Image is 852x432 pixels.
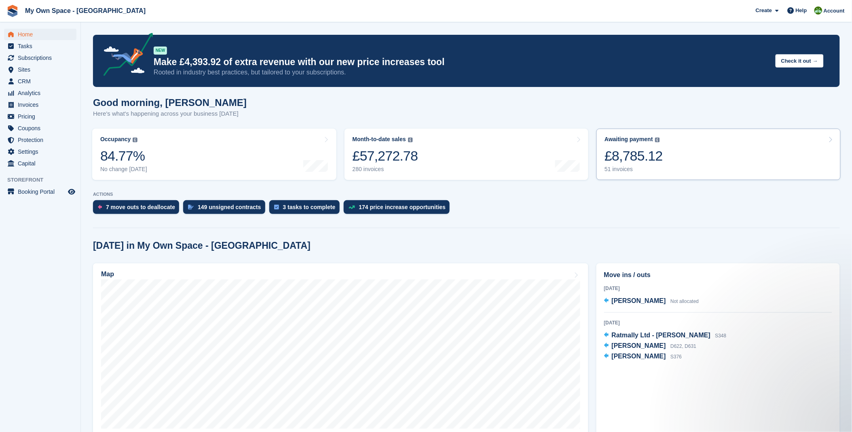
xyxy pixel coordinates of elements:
[4,134,76,146] a: menu
[133,138,137,142] img: icon-info-grey-7440780725fd019a000dd9b08b2336e03edf1995a4989e88bcd33f0948082b44.svg
[18,64,66,75] span: Sites
[93,200,183,218] a: 7 move outs to deallocate
[283,204,336,210] div: 3 tasks to complete
[353,136,406,143] div: Month-to-date sales
[4,158,76,169] a: menu
[353,148,418,164] div: £57,272.78
[18,29,66,40] span: Home
[349,205,355,209] img: price_increase_opportunities-93ffe204e8149a01c8c9dc8f82e8f89637d9d84a8eef4429ea346261dce0b2c0.svg
[604,341,697,352] a: [PERSON_NAME] D622, D631
[7,176,80,184] span: Storefront
[359,204,446,210] div: 174 price increase opportunities
[408,138,413,142] img: icon-info-grey-7440780725fd019a000dd9b08b2336e03edf1995a4989e88bcd33f0948082b44.svg
[269,200,344,218] a: 3 tasks to complete
[4,29,76,40] a: menu
[4,40,76,52] a: menu
[655,138,660,142] img: icon-info-grey-7440780725fd019a000dd9b08b2336e03edf1995a4989e88bcd33f0948082b44.svg
[612,332,710,339] span: Ratmally Ltd - [PERSON_NAME]
[97,33,153,79] img: price-adjustments-announcement-icon-8257ccfd72463d97f412b2fc003d46551f7dbcb40ab6d574587a9cd5c0d94...
[18,146,66,157] span: Settings
[4,186,76,197] a: menu
[670,343,696,349] span: D622, D631
[6,5,19,17] img: stora-icon-8386f47178a22dfd0bd8f6a31ec36ba5ce8667c1dd55bd0f319d3a0aa187defe.svg
[604,330,727,341] a: Ratmally Ltd - [PERSON_NAME] S348
[18,40,66,52] span: Tasks
[18,123,66,134] span: Coupons
[93,192,840,197] p: ACTIONS
[604,285,832,292] div: [DATE]
[612,342,666,349] span: [PERSON_NAME]
[188,205,194,210] img: contract_signature_icon-13c848040528278c33f63329250d36e43548de30e8caae1d1a13099fd9432cc5.svg
[612,297,666,304] span: [PERSON_NAME]
[18,52,66,64] span: Subscriptions
[604,319,832,326] div: [DATE]
[604,352,682,362] a: [PERSON_NAME] S376
[18,186,66,197] span: Booking Portal
[154,47,167,55] div: NEW
[796,6,807,15] span: Help
[4,123,76,134] a: menu
[18,111,66,122] span: Pricing
[344,200,454,218] a: 174 price increase opportunities
[604,270,832,280] h2: Move ins / outs
[93,97,247,108] h1: Good morning, [PERSON_NAME]
[22,4,149,17] a: My Own Space - [GEOGRAPHIC_DATA]
[18,87,66,99] span: Analytics
[93,109,247,119] p: Here's what's happening across your business [DATE]
[18,99,66,110] span: Invoices
[92,129,336,180] a: Occupancy 84.77% No change [DATE]
[612,353,666,360] span: [PERSON_NAME]
[18,158,66,169] span: Capital
[274,205,279,210] img: task-75834270c22a3079a89374b754ae025e5fb1db73e45f91037f5363f120a921f8.svg
[100,148,147,164] div: 84.77%
[756,6,772,15] span: Create
[715,333,727,339] span: S348
[345,129,589,180] a: Month-to-date sales £57,272.78 280 invoices
[824,7,845,15] span: Account
[605,136,653,143] div: Awaiting payment
[670,299,699,304] span: Not allocated
[100,166,147,173] div: No change [DATE]
[670,354,682,360] span: S376
[67,187,76,197] a: Preview store
[4,64,76,75] a: menu
[93,240,311,251] h2: [DATE] in My Own Space - [GEOGRAPHIC_DATA]
[198,204,261,210] div: 149 unsigned contracts
[353,166,418,173] div: 280 invoices
[18,134,66,146] span: Protection
[776,54,824,68] button: Check it out →
[98,205,102,210] img: move_outs_to_deallocate_icon-f764333ba52eb49d3ac5e1228854f67142a1ed5810a6f6cc68b1a99e826820c5.svg
[18,76,66,87] span: CRM
[605,166,663,173] div: 51 invoices
[154,68,769,77] p: Rooted in industry best practices, but tailored to your subscriptions.
[596,129,841,180] a: Awaiting payment £8,785.12 51 invoices
[604,296,699,307] a: [PERSON_NAME] Not allocated
[4,146,76,157] a: menu
[4,99,76,110] a: menu
[4,52,76,64] a: menu
[106,204,175,210] div: 7 move outs to deallocate
[4,76,76,87] a: menu
[4,111,76,122] a: menu
[183,200,269,218] a: 149 unsigned contracts
[100,136,131,143] div: Occupancy
[605,148,663,164] div: £8,785.12
[4,87,76,99] a: menu
[154,56,769,68] p: Make £4,393.92 of extra revenue with our new price increases tool
[814,6,822,15] img: Keely
[101,271,114,278] h2: Map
